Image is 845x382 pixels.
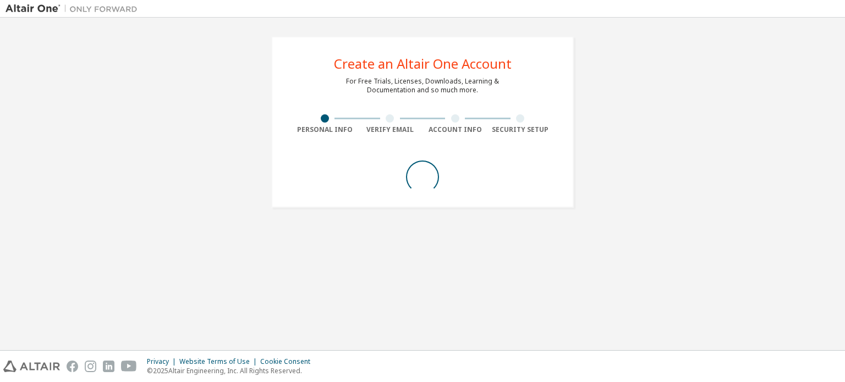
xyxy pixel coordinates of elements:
[85,361,96,372] img: instagram.svg
[67,361,78,372] img: facebook.svg
[358,125,423,134] div: Verify Email
[488,125,553,134] div: Security Setup
[103,361,114,372] img: linkedin.svg
[346,77,499,95] div: For Free Trials, Licenses, Downloads, Learning & Documentation and so much more.
[121,361,137,372] img: youtube.svg
[147,366,317,375] p: © 2025 Altair Engineering, Inc. All Rights Reserved.
[147,357,179,366] div: Privacy
[6,3,143,14] img: Altair One
[3,361,60,372] img: altair_logo.svg
[422,125,488,134] div: Account Info
[334,57,512,70] div: Create an Altair One Account
[179,357,260,366] div: Website Terms of Use
[260,357,317,366] div: Cookie Consent
[292,125,358,134] div: Personal Info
